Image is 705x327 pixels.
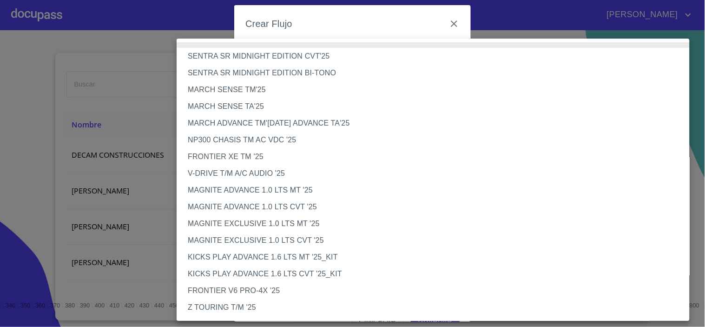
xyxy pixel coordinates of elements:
li: KICKS PLAY ADVANCE 1.6 LTS MT '25_KIT [177,249,698,266]
li: MAGNITE EXCLUSIVE 1.0 LTS MT '25 [177,215,698,232]
li: MAGNITE EXCLUSIVE 1.0 LTS CVT '25 [177,232,698,249]
li: MAGNITE ADVANCE 1.0 LTS MT '25 [177,182,698,199]
li: KICKS PLAY ADVANCE 1.6 LTS CVT '25_KIT [177,266,698,282]
li: FRONTIER V6 PRO-4X '25 [177,282,698,299]
li: MARCH SENSE TM'25 [177,81,698,98]
li: MARCH SENSE TA'25 [177,98,698,115]
li: Z TOURING T/M '25 [177,299,698,316]
li: MAGNITE ADVANCE 1.0 LTS CVT '25 [177,199,698,215]
li: MARCH ADVANCE TM'[DATE] ADVANCE TA'25 [177,115,698,132]
li: NP300 CHASIS TM AC VDC '25 [177,132,698,148]
li: V-DRIVE T/M A/C AUDIO '25 [177,165,698,182]
li: SENTRA SR MIDNIGHT EDITION BI-TONO [177,65,698,81]
li: SENTRA SR MIDNIGHT EDITION CVT'25 [177,48,698,65]
li: FRONTIER XE TM '25 [177,148,698,165]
